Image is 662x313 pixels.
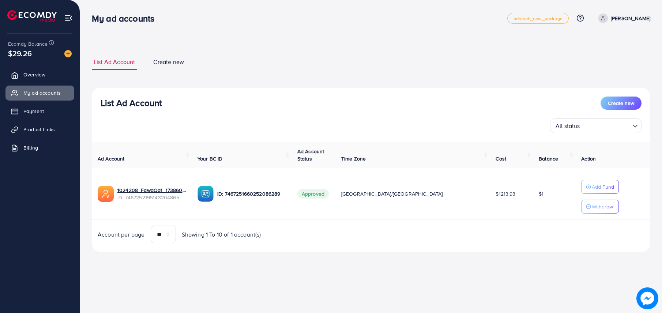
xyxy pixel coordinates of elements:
img: image [64,50,72,57]
div: <span class='underline'>1024208_FawaQa1_1738605147168</span></br>7467252195143204865 [117,186,186,201]
a: Overview [5,67,74,82]
span: Time Zone [341,155,366,162]
span: All status [554,121,582,131]
span: ID: 7467252195143204865 [117,194,186,201]
span: adreach_new_package [514,16,563,21]
span: Your BC ID [198,155,223,162]
p: Add Fund [592,182,614,191]
span: Billing [23,144,38,151]
div: Search for option [550,118,642,133]
span: Ecomdy Balance [8,40,48,48]
span: Account per page [98,230,145,239]
a: [PERSON_NAME] [595,14,650,23]
span: Payment [23,108,44,115]
a: My ad accounts [5,86,74,100]
span: Approved [297,189,329,199]
img: ic-ads-acc.e4c84228.svg [98,186,114,202]
img: logo [7,10,57,22]
span: My ad accounts [23,89,61,97]
span: Action [581,155,596,162]
a: 1024208_FawaQa1_1738605147168 [117,186,186,194]
a: Product Links [5,122,74,137]
span: Create new [153,58,184,66]
img: ic-ba-acc.ded83a64.svg [198,186,214,202]
span: Product Links [23,126,55,133]
span: Showing 1 To 10 of 1 account(s) [182,230,261,239]
input: Search for option [582,119,630,131]
button: Create new [601,97,642,110]
span: Overview [23,71,45,78]
span: List Ad Account [94,58,135,66]
span: Ad Account [98,155,125,162]
img: menu [64,14,73,22]
h3: List Ad Account [101,98,162,108]
span: [GEOGRAPHIC_DATA]/[GEOGRAPHIC_DATA] [341,190,443,197]
a: adreach_new_package [507,13,569,24]
button: Add Fund [581,180,619,194]
p: Withdraw [592,202,613,211]
span: Balance [539,155,558,162]
img: image [636,287,658,309]
span: $29.26 [8,48,32,59]
span: $1 [539,190,543,197]
span: Cost [496,155,506,162]
p: ID: 7467251660252086289 [217,189,286,198]
a: Payment [5,104,74,118]
span: Create new [608,99,634,107]
button: Withdraw [581,200,619,214]
span: Ad Account Status [297,148,324,162]
p: [PERSON_NAME] [611,14,650,23]
a: Billing [5,140,74,155]
span: $1213.93 [496,190,515,197]
h3: My ad accounts [92,13,160,24]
